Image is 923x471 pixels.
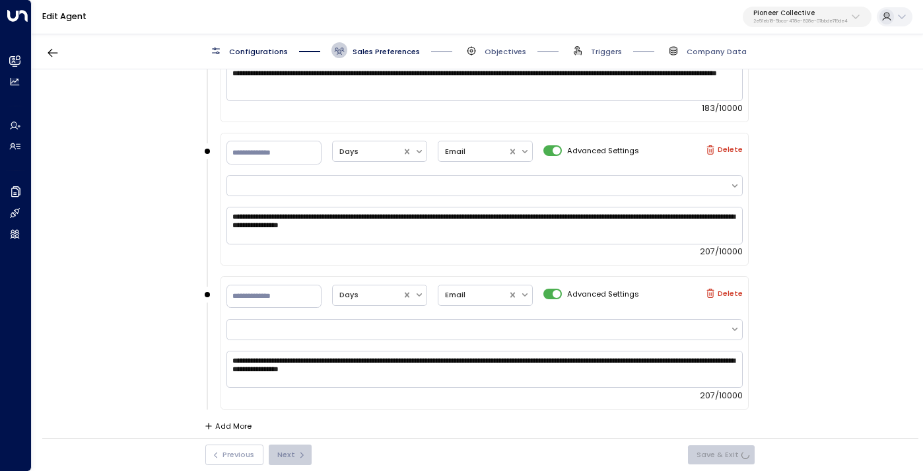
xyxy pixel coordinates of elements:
span: Configurations [229,46,288,57]
p: 2e51eb18-5bca-478e-828e-07bbde719de4 [753,18,848,24]
a: Edit Agent [42,11,86,22]
span: Triggers [591,46,622,57]
p: Pioneer Collective [753,9,848,17]
span: Objectives [485,46,526,57]
div: 207/10000 [226,390,743,400]
div: 183/10000 [226,103,743,113]
button: Add More [205,422,252,431]
div: 207/10000 [226,246,743,256]
label: Delete [706,289,743,298]
span: Company Data [687,46,747,57]
button: Pioneer Collective2e51eb18-5bca-478e-828e-07bbde719de4 [743,7,872,28]
span: Advanced Settings [567,145,639,157]
span: Sales Preferences [353,46,420,57]
span: Advanced Settings [567,289,639,300]
label: Delete [706,145,743,155]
